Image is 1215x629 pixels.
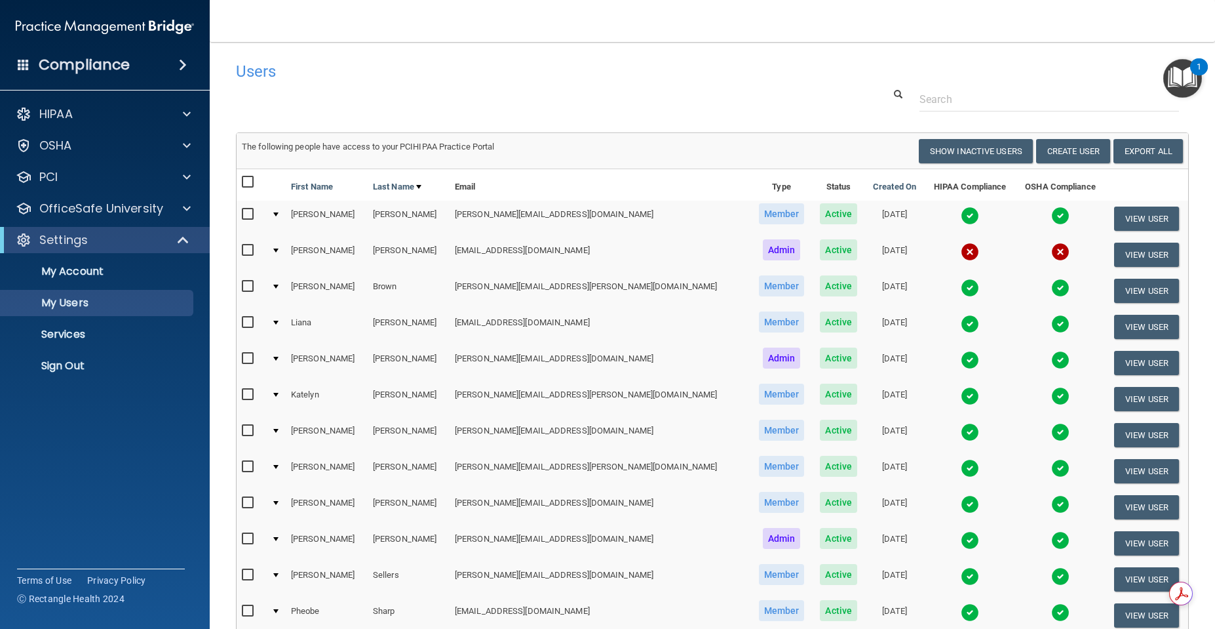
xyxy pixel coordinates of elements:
span: Ⓒ Rectangle Health 2024 [17,592,125,605]
p: HIPAA [39,106,73,122]
img: tick.e7d51cea.svg [961,423,979,441]
td: Brown [368,273,450,309]
img: tick.e7d51cea.svg [1051,315,1070,333]
span: Member [759,600,805,621]
span: Admin [763,528,801,549]
a: Export All [1113,139,1183,163]
h4: Users [236,63,784,80]
td: [DATE] [865,201,924,237]
button: View User [1114,423,1179,447]
td: [PERSON_NAME][EMAIL_ADDRESS][PERSON_NAME][DOMAIN_NAME] [450,273,750,309]
span: Member [759,384,805,405]
span: Active [820,492,857,513]
button: View User [1114,531,1179,556]
p: Settings [39,232,88,248]
td: [DATE] [865,273,924,309]
img: tick.e7d51cea.svg [1051,207,1070,225]
td: [DATE] [865,453,924,489]
a: OSHA [16,138,191,153]
td: [PERSON_NAME] [368,201,450,237]
img: tick.e7d51cea.svg [961,495,979,514]
img: tick.e7d51cea.svg [961,207,979,225]
td: [DATE] [865,525,924,561]
td: [PERSON_NAME][EMAIL_ADDRESS][PERSON_NAME][DOMAIN_NAME] [450,381,750,417]
span: Active [820,600,857,621]
img: tick.e7d51cea.svg [961,315,979,333]
button: View User [1114,459,1179,483]
td: [PERSON_NAME] [368,417,450,453]
img: tick.e7d51cea.svg [1051,387,1070,405]
button: View User [1114,279,1179,303]
td: [DATE] [865,309,924,345]
button: Open Resource Center, 1 new notification [1163,59,1202,98]
span: Active [820,420,857,441]
span: Member [759,456,805,477]
td: [PERSON_NAME] [368,489,450,525]
button: View User [1114,243,1179,267]
span: Active [820,528,857,549]
img: tick.e7d51cea.svg [1051,459,1070,477]
span: The following people have access to your PCIHIPAA Practice Portal [242,142,495,152]
span: Active [820,239,857,260]
span: Member [759,275,805,296]
img: tick.e7d51cea.svg [1051,351,1070,369]
img: tick.e7d51cea.svg [961,387,979,405]
h4: Compliance [39,56,130,74]
td: [PERSON_NAME] [368,525,450,561]
td: [PERSON_NAME][EMAIL_ADDRESS][DOMAIN_NAME] [450,561,750,598]
button: View User [1114,387,1179,411]
td: [PERSON_NAME] [286,453,368,489]
button: View User [1114,603,1179,628]
span: Member [759,564,805,585]
th: Status [813,169,865,201]
span: Active [820,384,857,405]
button: Show Inactive Users [919,139,1033,163]
td: [PERSON_NAME] [286,489,368,525]
img: cross.ca9f0e7f.svg [1051,243,1070,261]
span: Active [820,312,857,333]
p: My Account [9,265,187,278]
iframe: Drift Widget Chat Controller [988,536,1199,588]
span: Member [759,312,805,333]
td: Sellers [368,561,450,598]
img: tick.e7d51cea.svg [1051,603,1070,622]
td: [PERSON_NAME] [368,453,450,489]
button: View User [1114,495,1179,519]
span: Member [759,492,805,513]
p: PCI [39,169,58,185]
span: Active [820,564,857,585]
button: View User [1114,207,1179,231]
button: View User [1114,351,1179,375]
td: [PERSON_NAME] [286,417,368,453]
img: tick.e7d51cea.svg [1051,495,1070,514]
input: Search [919,87,1179,112]
img: tick.e7d51cea.svg [961,531,979,550]
p: Services [9,328,187,341]
td: [PERSON_NAME] [286,237,368,273]
p: OfficeSafe University [39,201,163,216]
td: [PERSON_NAME] [286,201,368,237]
td: [PERSON_NAME][EMAIL_ADDRESS][DOMAIN_NAME] [450,525,750,561]
th: Email [450,169,750,201]
td: [PERSON_NAME][EMAIL_ADDRESS][DOMAIN_NAME] [450,201,750,237]
span: Active [820,203,857,224]
img: tick.e7d51cea.svg [961,279,979,297]
img: tick.e7d51cea.svg [961,459,979,477]
a: HIPAA [16,106,191,122]
td: [PERSON_NAME][EMAIL_ADDRESS][DOMAIN_NAME] [450,417,750,453]
td: [PERSON_NAME] [368,345,450,381]
img: tick.e7d51cea.svg [1051,279,1070,297]
p: OSHA [39,138,72,153]
a: Last Name [373,179,421,195]
a: Settings [16,232,190,248]
img: tick.e7d51cea.svg [961,603,979,622]
img: cross.ca9f0e7f.svg [961,243,979,261]
td: Liana [286,309,368,345]
td: [PERSON_NAME] [286,525,368,561]
span: Active [820,275,857,296]
span: Admin [763,239,801,260]
span: Admin [763,348,801,369]
span: Member [759,420,805,441]
button: Create User [1036,139,1110,163]
a: Terms of Use [17,574,71,587]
